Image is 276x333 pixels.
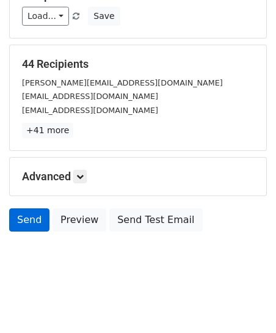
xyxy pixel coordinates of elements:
[215,274,276,333] iframe: Chat Widget
[53,208,106,232] a: Preview
[22,106,158,115] small: [EMAIL_ADDRESS][DOMAIN_NAME]
[22,92,158,101] small: [EMAIL_ADDRESS][DOMAIN_NAME]
[9,208,49,232] a: Send
[22,57,254,71] h5: 44 Recipients
[22,78,223,87] small: [PERSON_NAME][EMAIL_ADDRESS][DOMAIN_NAME]
[88,7,120,26] button: Save
[109,208,202,232] a: Send Test Email
[22,7,69,26] a: Load...
[215,274,276,333] div: Виджет чата
[22,123,73,138] a: +41 more
[22,170,254,183] h5: Advanced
